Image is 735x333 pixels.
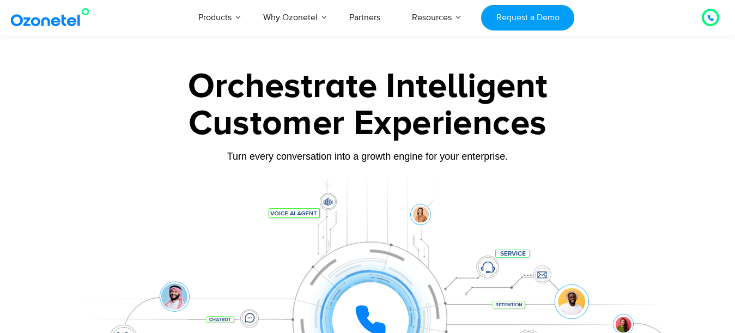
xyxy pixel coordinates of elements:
a: Request a Demo [481,5,574,31]
div: Customer Experiences [27,98,708,150]
div: Turn every conversation into a growth engine for your enterprise. [27,150,708,162]
div: Orchestrate Intelligent [27,69,708,104]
